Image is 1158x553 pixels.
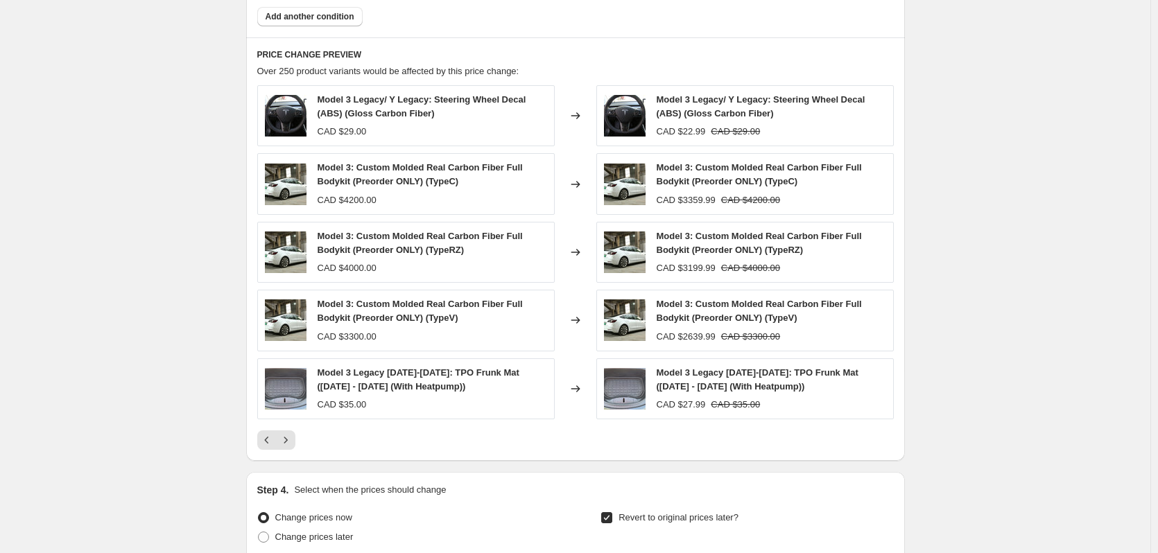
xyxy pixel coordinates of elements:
[657,299,862,323] span: Model 3: Custom Molded Real Carbon Fiber Full Bodykit (Preorder ONLY) (TypeV)
[721,193,780,207] strike: CAD $4200.00
[265,231,306,273] img: 1D4A0154_80x.jpg
[318,231,523,255] span: Model 3: Custom Molded Real Carbon Fiber Full Bodykit (Preorder ONLY) (TypeRZ)
[657,94,865,119] span: Model 3 Legacy/ Y Legacy: Steering Wheel Decal (ABS) (Gloss Carbon Fiber)
[318,125,367,139] div: CAD $29.00
[604,368,646,410] img: 210714155057_80x.jpg
[266,11,354,22] span: Add another condition
[711,125,760,139] strike: CAD $29.00
[657,367,858,392] span: Model 3 Legacy [DATE]-[DATE]: TPO Frunk Mat ([DATE] - [DATE] (With Heatpump))
[294,483,446,497] p: Select when the prices should change
[657,231,862,255] span: Model 3: Custom Molded Real Carbon Fiber Full Bodykit (Preorder ONLY) (TypeRZ)
[318,299,523,323] span: Model 3: Custom Molded Real Carbon Fiber Full Bodykit (Preorder ONLY) (TypeV)
[604,231,646,273] img: 1D4A0154_80x.jpg
[257,430,277,450] button: Previous
[604,299,646,341] img: 1D4A0154_80x.jpg
[318,398,367,412] div: CAD $35.00
[257,66,519,76] span: Over 250 product variants would be affected by this price change:
[318,162,523,186] span: Model 3: Custom Molded Real Carbon Fiber Full Bodykit (Preorder ONLY) (TypeC)
[721,261,780,275] strike: CAD $4000.00
[657,162,862,186] span: Model 3: Custom Molded Real Carbon Fiber Full Bodykit (Preorder ONLY) (TypeC)
[657,330,716,344] div: CAD $2639.99
[265,299,306,341] img: 1D4A0154_80x.jpg
[257,49,894,60] h6: PRICE CHANGE PREVIEW
[318,94,526,119] span: Model 3 Legacy/ Y Legacy: Steering Wheel Decal (ABS) (Gloss Carbon Fiber)
[721,330,780,344] strike: CAD $3300.00
[257,7,363,26] button: Add another condition
[257,483,289,497] h2: Step 4.
[619,512,738,523] span: Revert to original prices later?
[657,193,716,207] div: CAD $3359.99
[265,164,306,205] img: 1D4A0154_80x.jpg
[318,367,519,392] span: Model 3 Legacy [DATE]-[DATE]: TPO Frunk Mat ([DATE] - [DATE] (With Heatpump))
[276,430,295,450] button: Next
[318,330,377,344] div: CAD $3300.00
[318,261,377,275] div: CAD $4000.00
[604,95,646,137] img: IMG_3885_1_80x.jpg
[275,512,352,523] span: Change prices now
[275,532,354,542] span: Change prices later
[657,398,706,412] div: CAD $27.99
[657,125,706,139] div: CAD $22.99
[318,193,377,207] div: CAD $4200.00
[657,261,716,275] div: CAD $3199.99
[604,164,646,205] img: 1D4A0154_80x.jpg
[265,368,306,410] img: 210714155057_80x.jpg
[711,398,760,412] strike: CAD $35.00
[265,95,306,137] img: IMG_3885_1_80x.jpg
[257,430,295,450] nav: Pagination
